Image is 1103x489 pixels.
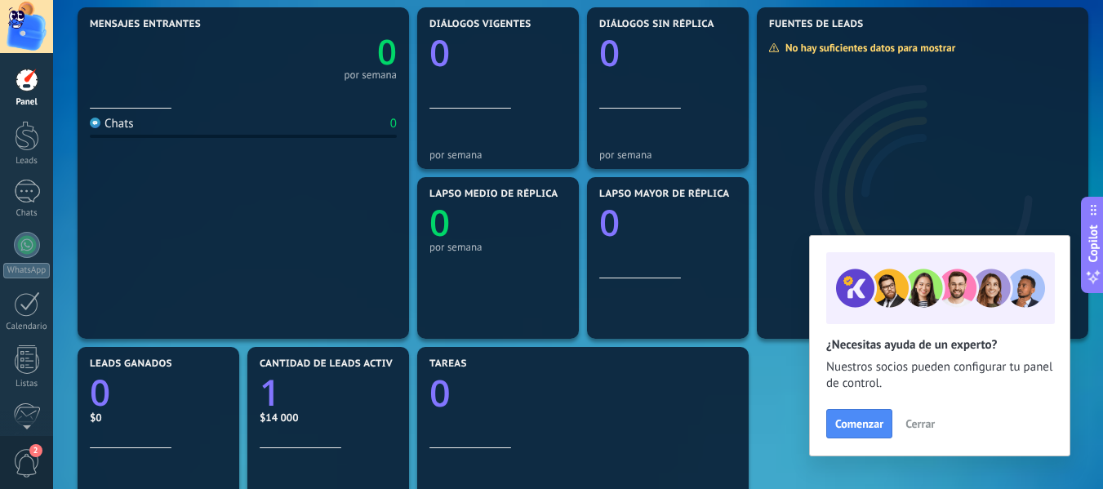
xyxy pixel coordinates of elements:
[599,19,714,30] span: Diálogos sin réplica
[429,28,450,77] text: 0
[3,322,51,332] div: Calendario
[29,444,42,457] span: 2
[429,198,450,247] text: 0
[826,337,1053,353] h2: ¿Necesitas ayuda de un experto?
[90,411,227,425] div: $0
[90,19,201,30] span: Mensajes entrantes
[429,358,467,370] span: Tareas
[826,409,892,438] button: Comenzar
[3,208,51,219] div: Chats
[905,418,935,429] span: Cerrar
[3,263,50,278] div: WhatsApp
[90,116,134,131] div: Chats
[260,367,397,416] a: 1
[90,358,172,370] span: Leads ganados
[1085,224,1101,262] span: Copilot
[599,189,729,200] span: Lapso mayor de réplica
[390,116,397,131] div: 0
[898,411,942,436] button: Cerrar
[599,28,620,77] text: 0
[3,379,51,389] div: Listas
[3,97,51,108] div: Panel
[429,368,451,418] text: 0
[243,29,397,75] a: 0
[599,198,620,247] text: 0
[260,367,280,416] text: 1
[835,418,883,429] span: Comenzar
[260,358,406,370] span: Cantidad de leads activos
[826,359,1053,392] span: Nuestros socios pueden configurar tu panel de control.
[260,411,397,425] div: $14 000
[3,156,51,167] div: Leads
[429,189,558,200] span: Lapso medio de réplica
[429,368,736,418] a: 0
[344,71,397,79] div: por semana
[768,41,967,55] div: No hay suficientes datos para mostrar
[429,19,531,30] span: Diálogos vigentes
[90,367,110,416] text: 0
[769,19,864,30] span: Fuentes de leads
[429,241,567,253] div: por semana
[599,149,736,161] div: por semana
[429,149,567,161] div: por semana
[90,367,227,416] a: 0
[377,29,397,75] text: 0
[90,118,100,128] img: Chats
